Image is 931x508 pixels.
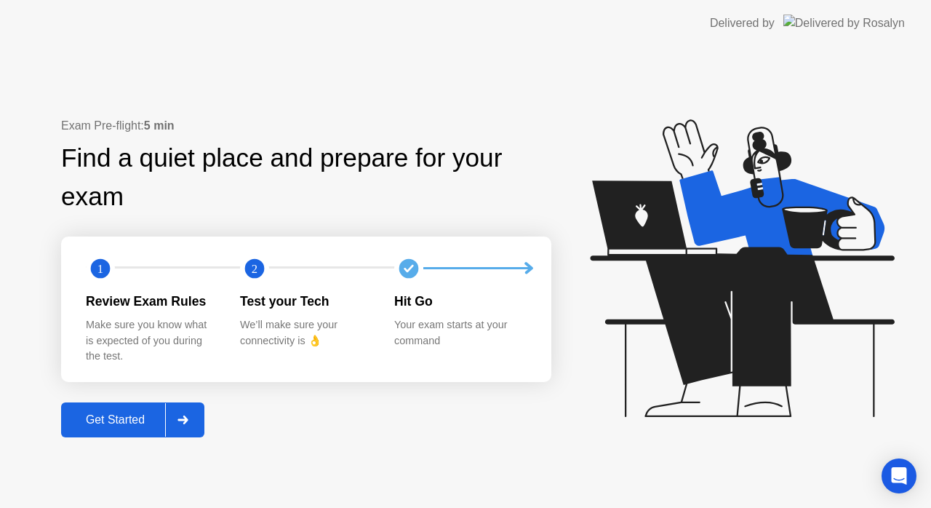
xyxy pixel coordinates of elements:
[882,459,916,493] div: Open Intercom Messenger
[240,317,371,349] div: We’ll make sure your connectivity is 👌
[252,261,257,275] text: 2
[61,117,551,135] div: Exam Pre-flight:
[144,119,175,132] b: 5 min
[61,139,551,216] div: Find a quiet place and prepare for your exam
[65,413,165,426] div: Get Started
[783,15,905,31] img: Delivered by Rosalyn
[394,317,525,349] div: Your exam starts at your command
[710,15,775,32] div: Delivered by
[86,317,217,365] div: Make sure you know what is expected of you during the test.
[240,292,371,311] div: Test your Tech
[97,261,103,275] text: 1
[61,402,204,437] button: Get Started
[86,292,217,311] div: Review Exam Rules
[394,292,525,311] div: Hit Go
